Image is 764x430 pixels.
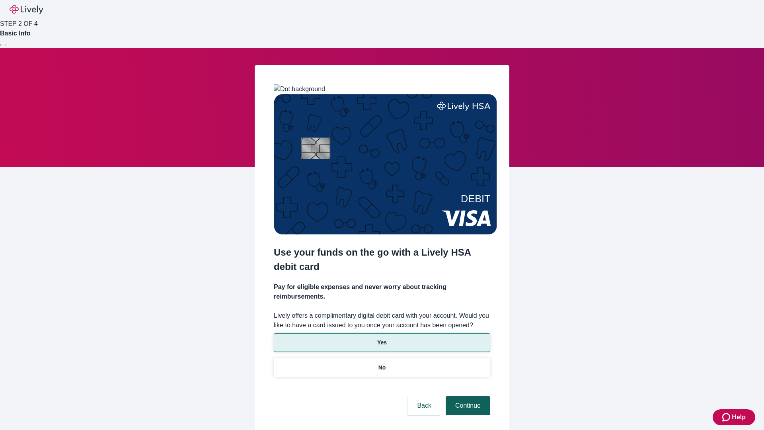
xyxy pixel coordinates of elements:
[274,282,490,301] h4: Pay for eligible expenses and never worry about tracking reimbursements.
[274,333,490,352] button: Yes
[407,396,441,415] button: Back
[722,412,732,422] svg: Zendesk support icon
[274,94,497,235] img: Debit card
[274,84,325,94] img: Dot background
[377,338,387,347] p: Yes
[274,358,490,377] button: No
[378,364,386,372] p: No
[10,5,43,14] img: Lively
[274,311,490,330] label: Lively offers a complimentary digital debit card with your account. Would you like to have a card...
[274,245,490,274] h2: Use your funds on the go with a Lively HSA debit card
[713,409,755,425] button: Zendesk support iconHelp
[446,396,490,415] button: Continue
[732,412,746,422] span: Help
